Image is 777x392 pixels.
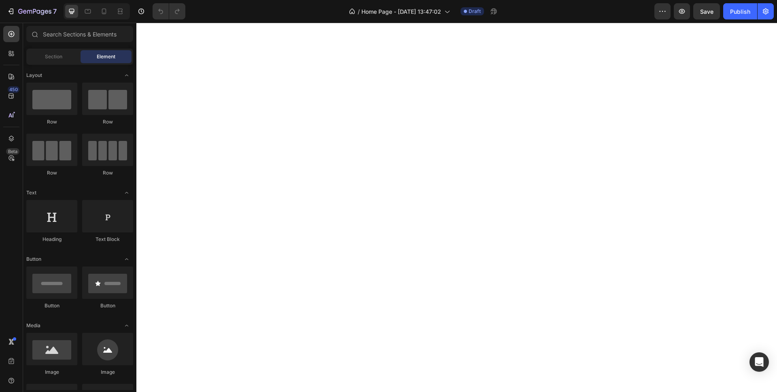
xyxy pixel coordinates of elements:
[723,3,757,19] button: Publish
[26,189,36,196] span: Text
[3,3,60,19] button: 7
[26,26,133,42] input: Search Sections & Elements
[82,118,133,126] div: Row
[26,256,41,263] span: Button
[26,118,77,126] div: Row
[53,6,57,16] p: 7
[26,236,77,243] div: Heading
[730,7,750,16] div: Publish
[82,369,133,376] div: Image
[693,3,720,19] button: Save
[358,7,360,16] span: /
[153,3,185,19] div: Undo/Redo
[26,322,40,329] span: Media
[469,8,481,15] span: Draft
[120,319,133,332] span: Toggle open
[361,7,441,16] span: Home Page - [DATE] 13:47:02
[26,72,42,79] span: Layout
[82,302,133,309] div: Button
[120,186,133,199] span: Toggle open
[8,86,19,93] div: 450
[45,53,62,60] span: Section
[97,53,115,60] span: Element
[700,8,713,15] span: Save
[82,236,133,243] div: Text Block
[120,69,133,82] span: Toggle open
[6,148,19,155] div: Beta
[26,302,77,309] div: Button
[26,169,77,177] div: Row
[26,369,77,376] div: Image
[136,23,777,392] iframe: Design area
[82,169,133,177] div: Row
[120,253,133,266] span: Toggle open
[749,352,769,372] div: Open Intercom Messenger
